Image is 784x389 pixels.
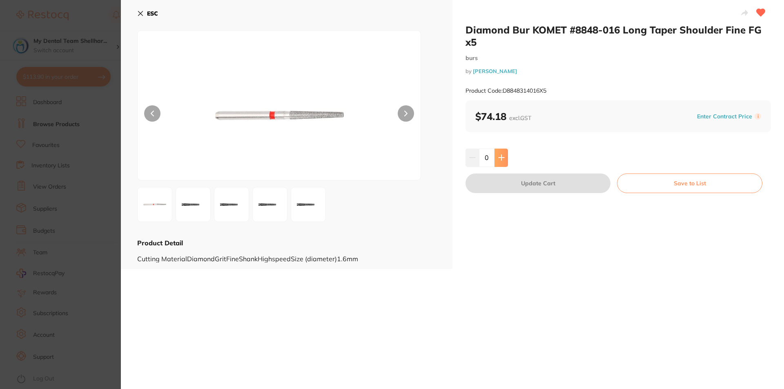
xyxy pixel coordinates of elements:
img: MDE2WDVfNC5qcGc [255,190,285,219]
small: burs [465,55,771,62]
span: excl. GST [509,114,531,122]
small: Product Code: D8848314016X5 [465,87,546,94]
img: MDE2WDUuanBn [194,51,364,180]
b: $74.18 [475,110,531,122]
div: Cutting MaterialDiamondGritFineShankHighspeedSize (diameter)1.6mm [137,247,436,262]
label: i [755,113,761,120]
img: MDE2WDUuanBn [140,190,169,219]
img: MDE2WDVfNS5qcGc [294,190,323,219]
button: Update Cart [465,173,610,193]
small: by [465,68,771,74]
button: Enter Contract Price [695,113,755,120]
a: [PERSON_NAME] [473,68,517,74]
img: MDE2WDVfMy5qcGc [217,190,246,219]
button: Save to List [617,173,762,193]
img: MDE2WDVfMi5qcGc [178,190,208,219]
b: ESC [147,10,158,17]
button: ESC [137,7,158,20]
b: Product Detail [137,239,183,247]
h2: Diamond Bur KOMET #8848-016 Long Taper Shoulder Fine FG x5 [465,24,771,48]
